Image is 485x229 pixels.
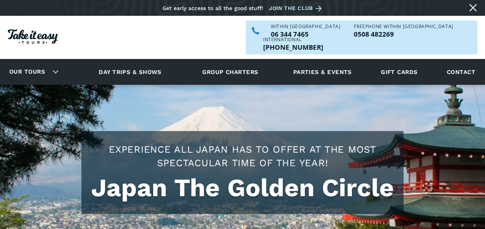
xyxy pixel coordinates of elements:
a: Gift cards [377,61,422,83]
a: Parties & events [289,61,356,83]
a: Homepage [8,25,58,50]
img: Take it easy Tours logo [8,29,58,44]
div: WITHIN [GEOGRAPHIC_DATA] [271,24,340,29]
a: Close message [467,2,479,14]
a: Our tours [3,63,51,81]
div: Freephone WITHIN [GEOGRAPHIC_DATA] [354,24,453,29]
a: Contact [443,61,479,83]
a: Join the club [269,3,324,13]
p: 06 344 7465 [271,31,340,37]
a: Day trips & shows [89,61,171,83]
div: Get early access to all the good stuff! [162,5,263,11]
p: [PHONE_NUMBER] [263,44,323,51]
h1: Japan The Golden Circle [89,173,396,202]
p: 0508 482269 [354,31,453,37]
div: International [263,37,323,42]
a: Call us freephone within NZ on 0508482269 [354,31,453,37]
a: Call us outside of NZ on +6463447465 [263,44,323,51]
a: Call us within NZ on 063447465 [271,31,340,37]
h2: Experience all Japan has to offer at the most spectacular time of the year! [89,143,396,170]
a: Group charters [193,61,268,83]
